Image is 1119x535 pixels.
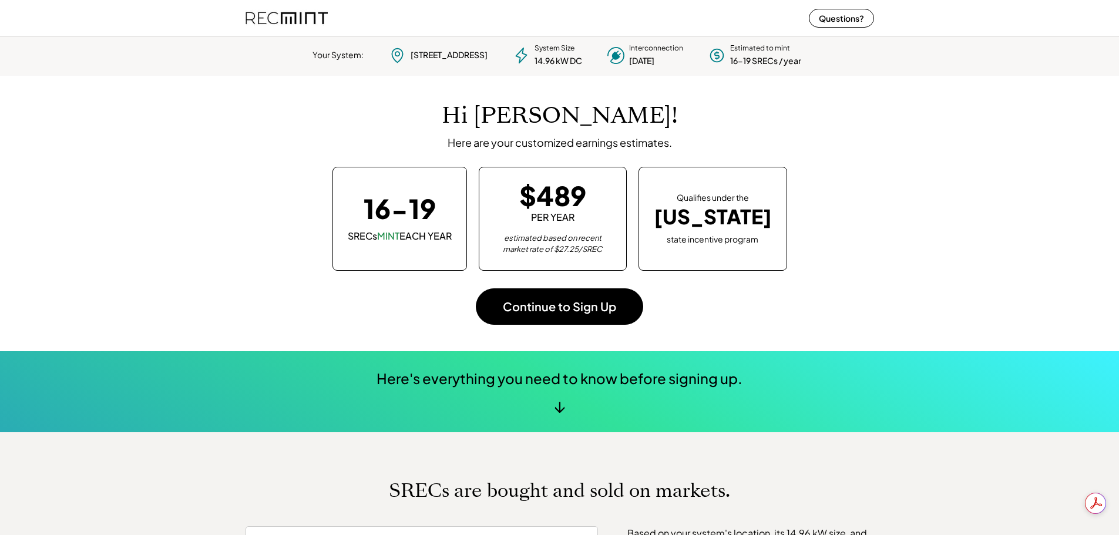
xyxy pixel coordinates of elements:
div: PER YEAR [531,211,574,224]
div: [US_STATE] [654,205,772,229]
div: Here are your customized earnings estimates. [448,136,672,149]
div: Estimated to mint [730,43,790,53]
div: Your System: [312,49,364,61]
button: Questions? [809,9,874,28]
div: Qualifies under the [677,192,749,204]
div: 14.96 kW DC [535,55,582,67]
div: state incentive program [667,232,758,245]
div: $489 [519,182,586,208]
div: SRECs EACH YEAR [348,230,452,243]
div: [DATE] [629,55,654,67]
div: [STREET_ADDRESS] [411,49,488,61]
div: Here's everything you need to know before signing up. [377,369,742,389]
h1: SRECs are bought and sold on markets. [389,479,730,502]
div: 16-19 SRECs / year [730,55,801,67]
div: estimated based on recent market rate of $27.25/SREC [494,233,611,255]
div: Interconnection [629,43,683,53]
button: Continue to Sign Up [476,288,643,325]
div: System Size [535,43,574,53]
h1: Hi [PERSON_NAME]! [442,102,678,130]
div: ↓ [554,397,565,415]
div: 16-19 [364,195,436,221]
img: recmint-logotype%403x%20%281%29.jpeg [246,2,328,33]
font: MINT [377,230,399,242]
